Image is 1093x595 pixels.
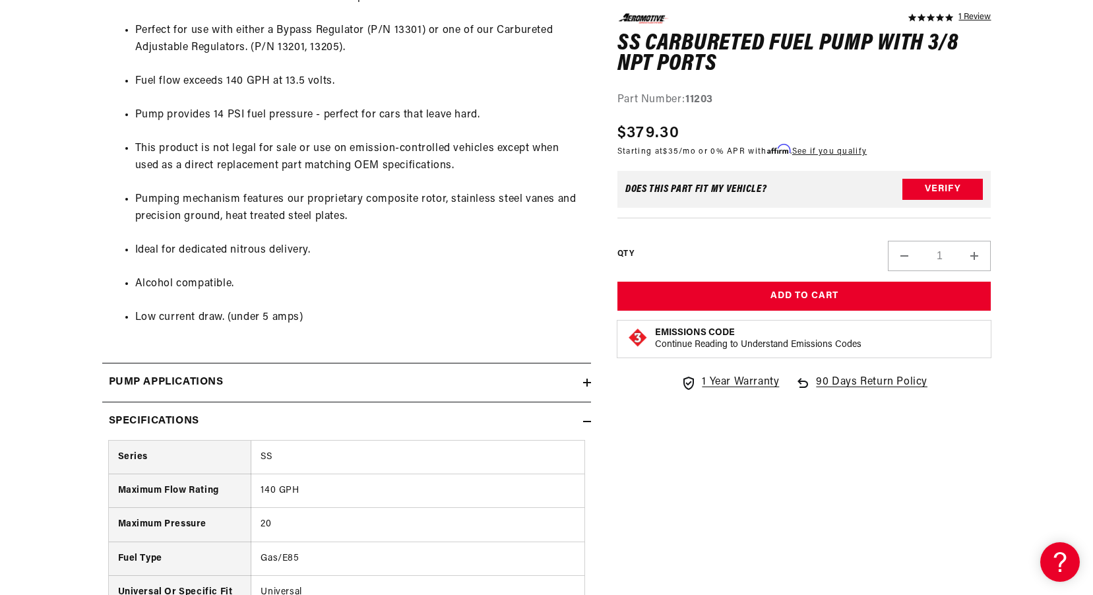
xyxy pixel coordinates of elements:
button: Verify [902,179,983,200]
strong: 11203 [685,94,713,104]
summary: Pump Applications [102,363,591,402]
li: Low current draw. (under 5 amps) [135,309,584,327]
strong: Emissions Code [655,328,735,338]
td: 140 GPH [251,474,584,508]
h1: SS Carbureted Fuel Pump with 3/8 NPT Ports [617,33,991,75]
label: QTY [617,248,634,259]
div: Part Number: [617,91,991,108]
p: Starting at /mo or 0% APR with . [617,145,867,158]
div: Does This part fit My vehicle? [625,184,767,195]
th: Maximum Flow Rating [109,474,251,508]
li: Fuel flow exceeds 140 GPH at 13.5 volts. [135,73,584,90]
a: 1 reviews [958,13,991,22]
span: 1 Year Warranty [702,374,779,391]
li: Alcohol compatible. [135,276,584,293]
th: Series [109,441,251,474]
td: Gas/E85 [251,542,584,575]
h2: Specifications [109,413,199,430]
a: 1 Year Warranty [681,374,779,391]
button: Emissions CodeContinue Reading to Understand Emissions Codes [655,327,861,351]
li: This product is not legal for sale or use on emission-controlled vehicles except when used as a d... [135,141,584,174]
button: Add to Cart [617,282,991,311]
li: Perfect for use with either a Bypass Regulator (P/N 13301) or one of our Carbureted Adjustable Re... [135,22,584,56]
span: $35 [663,148,679,156]
td: 20 [251,508,584,542]
a: 90 Days Return Policy [795,374,927,404]
span: $379.30 [617,121,679,145]
h2: Pump Applications [109,374,224,391]
li: Pumping mechanism features our proprietary composite rotor, stainless steel vanes and precision g... [135,191,584,225]
summary: Specifications [102,402,591,441]
img: Emissions code [627,327,648,348]
li: Ideal for dedicated nitrous delivery. [135,242,584,259]
span: 90 Days Return Policy [816,374,927,404]
th: Fuel Type [109,542,251,575]
a: See if you qualify - Learn more about Affirm Financing (opens in modal) [792,148,867,156]
li: Pump provides 14 PSI fuel pressure - perfect for cars that leave hard. [135,107,584,124]
p: Continue Reading to Understand Emissions Codes [655,339,861,351]
th: Maximum Pressure [109,508,251,542]
td: SS [251,441,584,474]
span: Affirm [767,144,790,154]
